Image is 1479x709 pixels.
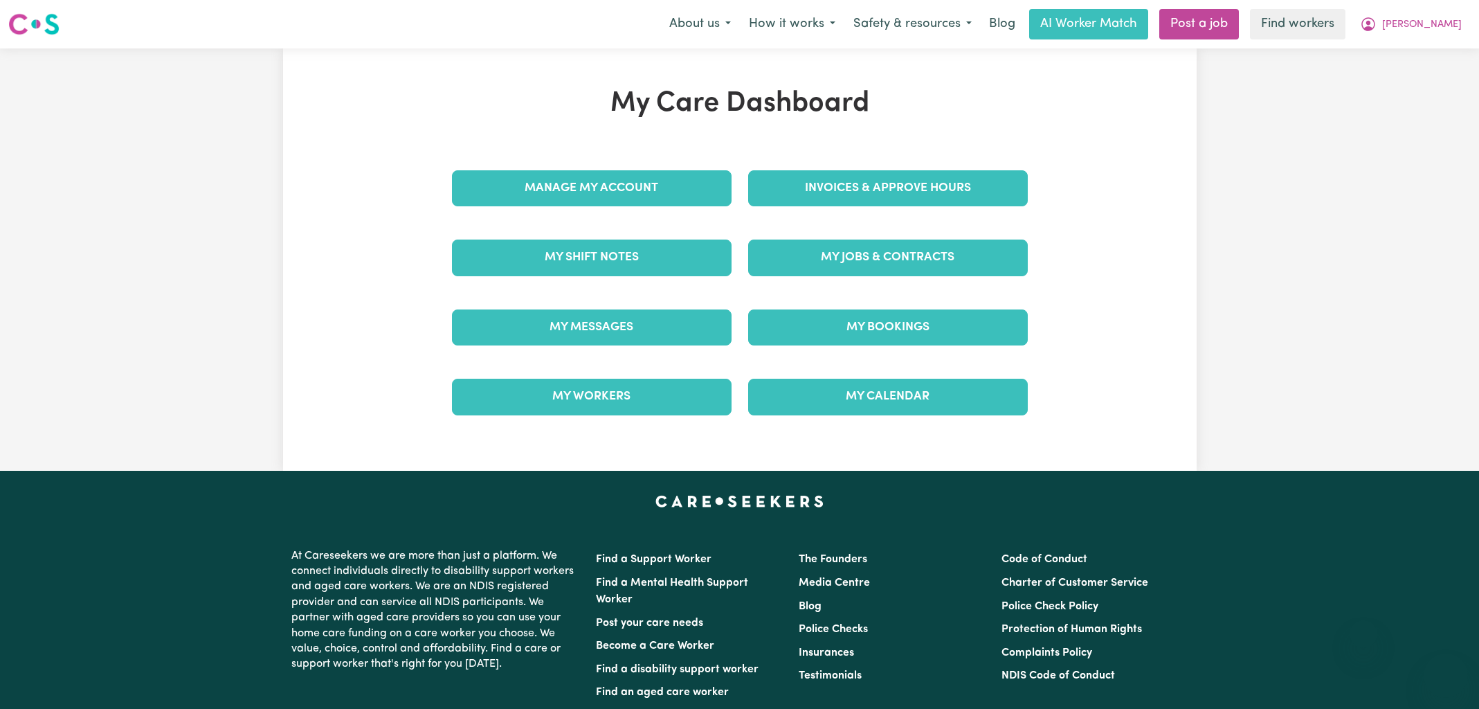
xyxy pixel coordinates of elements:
[799,624,868,635] a: Police Checks
[1424,654,1468,698] iframe: Button to launch messaging window
[1029,9,1148,39] a: AI Worker Match
[660,10,740,39] button: About us
[596,554,711,565] a: Find a Support Worker
[1001,554,1087,565] a: Code of Conduct
[748,379,1028,415] a: My Calendar
[655,496,824,507] a: Careseekers home page
[799,577,870,589] a: Media Centre
[844,10,981,39] button: Safety & resources
[596,618,703,629] a: Post your care needs
[799,554,867,565] a: The Founders
[981,9,1024,39] a: Blog
[740,10,844,39] button: How it works
[1001,647,1092,658] a: Complaints Policy
[748,309,1028,345] a: My Bookings
[1159,9,1239,39] a: Post a job
[8,8,60,40] a: Careseekers logo
[1350,620,1377,648] iframe: Close message
[1001,624,1142,635] a: Protection of Human Rights
[596,640,714,652] a: Become a Care Worker
[748,240,1028,276] a: My Jobs & Contracts
[596,687,729,698] a: Find an aged care worker
[452,309,732,345] a: My Messages
[8,12,60,37] img: Careseekers logo
[799,647,854,658] a: Insurances
[1001,670,1115,681] a: NDIS Code of Conduct
[444,87,1036,120] h1: My Care Dashboard
[1250,9,1345,39] a: Find workers
[452,379,732,415] a: My Workers
[1001,601,1098,612] a: Police Check Policy
[452,240,732,276] a: My Shift Notes
[291,543,579,678] p: At Careseekers we are more than just a platform. We connect individuals directly to disability su...
[799,601,822,612] a: Blog
[1351,10,1471,39] button: My Account
[1382,17,1462,33] span: [PERSON_NAME]
[748,170,1028,206] a: Invoices & Approve Hours
[452,170,732,206] a: Manage My Account
[596,577,748,605] a: Find a Mental Health Support Worker
[1001,577,1148,589] a: Charter of Customer Service
[799,670,862,681] a: Testimonials
[596,664,759,675] a: Find a disability support worker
